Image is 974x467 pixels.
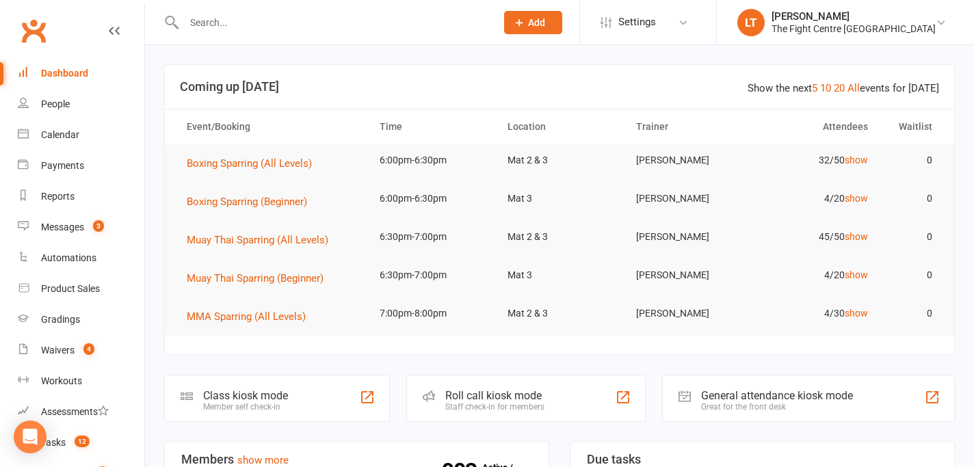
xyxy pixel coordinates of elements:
[752,221,880,253] td: 45/50
[18,58,144,89] a: Dashboard
[203,389,288,402] div: Class kiosk mode
[75,436,90,447] span: 12
[495,183,624,215] td: Mat 3
[367,297,496,330] td: 7:00pm-8:00pm
[812,82,817,94] a: 5
[203,402,288,412] div: Member self check-in
[752,297,880,330] td: 4/30
[845,308,868,319] a: show
[16,14,51,48] a: Clubworx
[701,402,853,412] div: Great for the front desk
[624,221,752,253] td: [PERSON_NAME]
[845,193,868,204] a: show
[847,82,860,94] a: All
[752,144,880,176] td: 32/50
[701,389,853,402] div: General attendance kiosk mode
[187,234,328,246] span: Muay Thai Sparring (All Levels)
[41,68,88,79] div: Dashboard
[495,221,624,253] td: Mat 2 & 3
[18,427,144,458] a: Tasks 12
[187,157,312,170] span: Boxing Sparring (All Levels)
[880,144,945,176] td: 0
[187,155,321,172] button: Boxing Sparring (All Levels)
[624,183,752,215] td: [PERSON_NAME]
[93,220,104,232] span: 3
[18,150,144,181] a: Payments
[41,252,96,263] div: Automations
[618,7,656,38] span: Settings
[41,345,75,356] div: Waivers
[880,183,945,215] td: 0
[83,343,94,355] span: 4
[495,109,624,144] th: Location
[18,273,144,304] a: Product Sales
[880,109,945,144] th: Waitlist
[41,314,80,325] div: Gradings
[180,80,939,94] h3: Coming up [DATE]
[187,272,324,284] span: Muay Thai Sparring (Beginner)
[18,304,144,335] a: Gradings
[587,453,938,466] h3: Due tasks
[18,89,144,120] a: People
[187,232,338,248] button: Muay Thai Sparring (All Levels)
[367,221,496,253] td: 6:30pm-7:00pm
[495,297,624,330] td: Mat 2 & 3
[880,259,945,291] td: 0
[495,259,624,291] td: Mat 3
[845,155,868,165] a: show
[187,194,317,210] button: Boxing Sparring (Beginner)
[737,9,765,36] div: LT
[820,82,831,94] a: 10
[367,183,496,215] td: 6:00pm-6:30pm
[41,406,109,417] div: Assessments
[41,222,84,232] div: Messages
[41,375,82,386] div: Workouts
[752,109,880,144] th: Attendees
[18,397,144,427] a: Assessments
[14,421,47,453] div: Open Intercom Messenger
[18,243,144,273] a: Automations
[845,269,868,280] a: show
[187,196,307,208] span: Boxing Sparring (Beginner)
[18,181,144,212] a: Reports
[18,120,144,150] a: Calendar
[495,144,624,176] td: Mat 2 & 3
[367,259,496,291] td: 6:30pm-7:00pm
[41,98,70,109] div: People
[41,160,84,171] div: Payments
[237,454,289,466] a: show more
[41,191,75,202] div: Reports
[367,144,496,176] td: 6:00pm-6:30pm
[187,308,315,325] button: MMA Sparring (All Levels)
[624,109,752,144] th: Trainer
[187,310,306,323] span: MMA Sparring (All Levels)
[752,183,880,215] td: 4/20
[834,82,845,94] a: 20
[624,259,752,291] td: [PERSON_NAME]
[772,10,936,23] div: [PERSON_NAME]
[18,212,144,243] a: Messages 3
[187,270,333,286] button: Muay Thai Sparring (Beginner)
[624,144,752,176] td: [PERSON_NAME]
[367,109,496,144] th: Time
[752,259,880,291] td: 4/20
[445,402,544,412] div: Staff check-in for members
[41,283,100,294] div: Product Sales
[18,366,144,397] a: Workouts
[845,231,868,242] a: show
[41,437,66,448] div: Tasks
[624,297,752,330] td: [PERSON_NAME]
[504,11,562,34] button: Add
[772,23,936,35] div: The Fight Centre [GEOGRAPHIC_DATA]
[445,389,544,402] div: Roll call kiosk mode
[880,297,945,330] td: 0
[748,80,939,96] div: Show the next events for [DATE]
[181,453,532,466] h3: Members
[180,13,486,32] input: Search...
[528,17,545,28] span: Add
[41,129,79,140] div: Calendar
[174,109,367,144] th: Event/Booking
[880,221,945,253] td: 0
[18,335,144,366] a: Waivers 4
